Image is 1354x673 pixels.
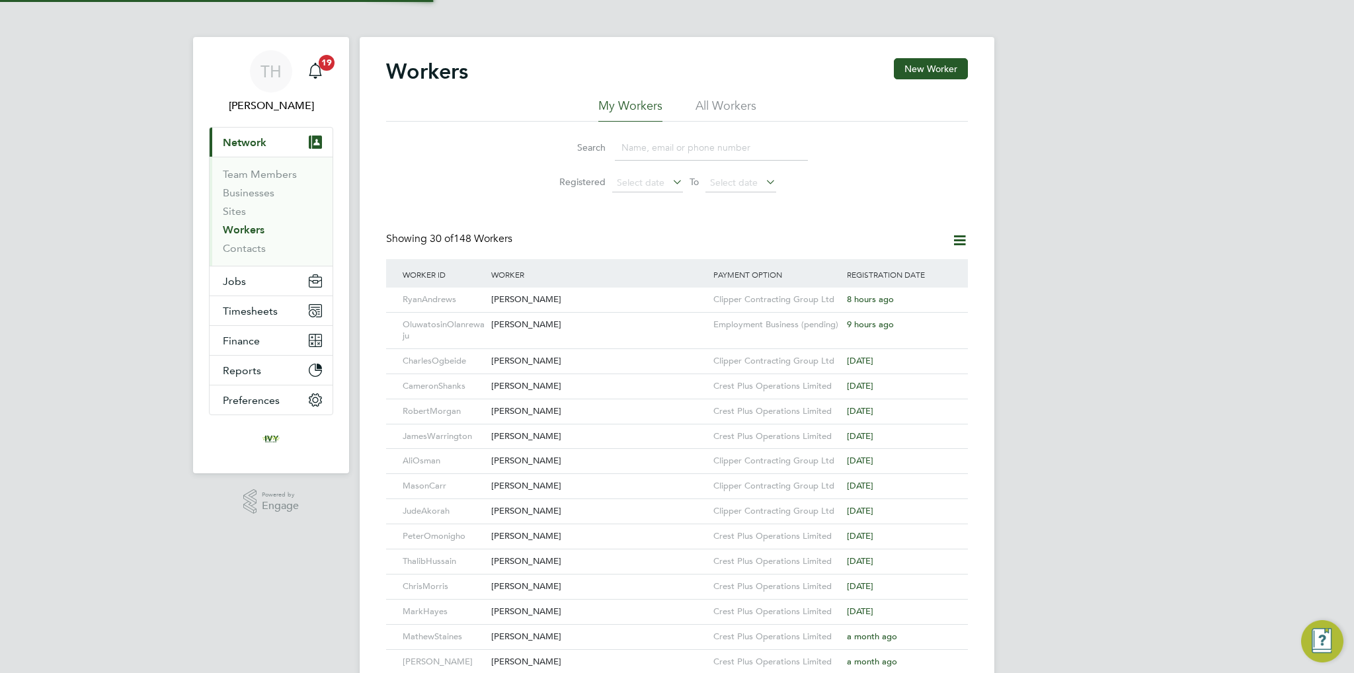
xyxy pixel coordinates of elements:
div: Network [210,157,333,266]
span: [DATE] [847,606,873,617]
a: ThalibHussain[PERSON_NAME]Crest Plus Operations Limited[DATE] [399,549,955,560]
div: [PERSON_NAME] [488,524,710,549]
span: Select date [710,177,758,188]
div: ChrisMorris [399,574,488,599]
nav: Main navigation [193,37,349,473]
button: Reports [210,356,333,385]
button: Network [210,128,333,157]
div: Payment Option [710,259,844,290]
a: RobertMorgan[PERSON_NAME]Crest Plus Operations Limited[DATE] [399,399,955,410]
a: ChrisMorris[PERSON_NAME]Crest Plus Operations Limited[DATE] [399,574,955,585]
div: Crest Plus Operations Limited [710,549,844,574]
button: Jobs [210,266,333,296]
div: [PERSON_NAME] [488,288,710,312]
div: [PERSON_NAME] [488,600,710,624]
a: Go to home page [209,428,333,450]
span: Engage [262,500,299,512]
div: Employment Business (pending) [710,313,844,337]
div: [PERSON_NAME] [488,424,710,449]
a: RyanAndrews[PERSON_NAME]Clipper Contracting Group Ltd8 hours ago [399,287,955,298]
span: [DATE] [847,580,873,592]
div: [PERSON_NAME] [488,574,710,599]
a: AliOsman[PERSON_NAME]Clipper Contracting Group Ltd[DATE] [399,448,955,459]
span: Jobs [223,275,246,288]
div: OluwatosinOlanrewaju [399,313,488,348]
span: Select date [617,177,664,188]
span: 148 Workers [430,232,512,245]
div: [PERSON_NAME] [488,474,710,498]
a: Team Members [223,168,297,180]
a: [PERSON_NAME][PERSON_NAME]Crest Plus Operations Limiteda month ago [399,649,955,660]
div: AliOsman [399,449,488,473]
span: a month ago [847,656,897,667]
span: [DATE] [847,530,873,541]
span: Preferences [223,394,280,407]
li: All Workers [696,98,756,122]
button: Finance [210,326,333,355]
a: 19 [302,50,329,93]
span: [DATE] [847,455,873,466]
div: [PERSON_NAME] [488,349,710,374]
a: TH[PERSON_NAME] [209,50,333,114]
h2: Workers [386,58,468,85]
div: Worker [488,259,710,290]
div: ThalibHussain [399,549,488,574]
div: MarkHayes [399,600,488,624]
div: [PERSON_NAME] [488,374,710,399]
div: Clipper Contracting Group Ltd [710,499,844,524]
a: JudeAkorah[PERSON_NAME]Clipper Contracting Group Ltd[DATE] [399,498,955,510]
a: MarkHayes[PERSON_NAME]Crest Plus Operations Limited[DATE] [399,599,955,610]
span: [DATE] [847,405,873,416]
span: Timesheets [223,305,278,317]
div: Crest Plus Operations Limited [710,574,844,599]
a: OluwatosinOlanrewaju[PERSON_NAME]Employment Business (pending)9 hours ago [399,312,955,323]
div: Crest Plus Operations Limited [710,399,844,424]
div: Crest Plus Operations Limited [710,625,844,649]
div: Crest Plus Operations Limited [710,424,844,449]
span: [DATE] [847,355,873,366]
span: [DATE] [847,505,873,516]
div: [PERSON_NAME] [488,399,710,424]
div: CameronShanks [399,374,488,399]
span: Network [223,136,266,149]
a: Workers [223,223,264,236]
span: Powered by [262,489,299,500]
span: 9 hours ago [847,319,894,330]
span: 19 [319,55,335,71]
span: 8 hours ago [847,294,894,305]
div: Clipper Contracting Group Ltd [710,349,844,374]
button: New Worker [894,58,968,79]
div: Crest Plus Operations Limited [710,374,844,399]
div: Clipper Contracting Group Ltd [710,474,844,498]
div: Clipper Contracting Group Ltd [710,288,844,312]
label: Registered [546,176,606,188]
span: 30 of [430,232,454,245]
span: Finance [223,335,260,347]
button: Engage Resource Center [1301,620,1343,662]
div: CharlesOgbeide [399,349,488,374]
div: Registration Date [844,259,955,290]
a: CharlesOgbeide[PERSON_NAME]Clipper Contracting Group Ltd[DATE] [399,348,955,360]
span: [DATE] [847,380,873,391]
a: JamesWarrington[PERSON_NAME]Crest Plus Operations Limited[DATE] [399,424,955,435]
span: Reports [223,364,261,377]
span: [DATE] [847,555,873,567]
img: ivyresourcegroup-logo-retina.png [260,428,282,450]
span: [DATE] [847,480,873,491]
a: Contacts [223,242,266,255]
div: [PERSON_NAME] [488,549,710,574]
div: MathewStaines [399,625,488,649]
div: MasonCarr [399,474,488,498]
span: [DATE] [847,430,873,442]
button: Timesheets [210,296,333,325]
a: CameronShanks[PERSON_NAME]Crest Plus Operations Limited[DATE] [399,374,955,385]
div: Crest Plus Operations Limited [710,524,844,549]
a: MathewStaines[PERSON_NAME]Crest Plus Operations Limiteda month ago [399,624,955,635]
div: JudeAkorah [399,499,488,524]
div: Crest Plus Operations Limited [710,600,844,624]
input: Name, email or phone number [615,135,808,161]
div: [PERSON_NAME] [488,449,710,473]
div: RobertMorgan [399,399,488,424]
div: PeterOmonigho [399,524,488,549]
div: [PERSON_NAME] [488,313,710,337]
